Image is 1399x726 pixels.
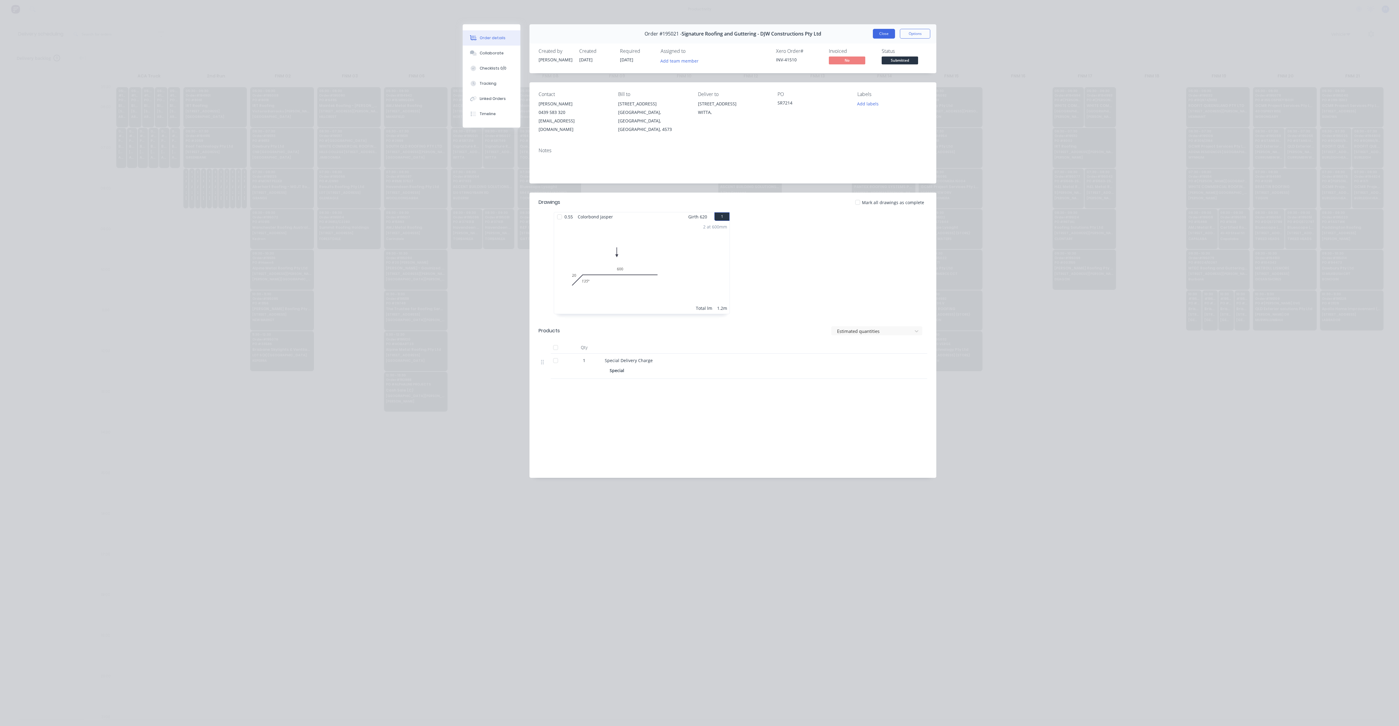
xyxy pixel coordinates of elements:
[480,35,505,41] div: Order details
[539,100,608,134] div: [PERSON_NAME]0439 583 320[EMAIL_ADDRESS][DOMAIN_NAME]
[698,91,768,97] div: Deliver to
[562,212,575,221] span: 0.55
[862,199,924,206] span: Mark all drawings as complete
[463,46,520,61] button: Collaborate
[714,212,730,221] button: 1
[463,61,520,76] button: Checklists 0/0
[463,76,520,91] button: Tracking
[696,305,712,311] div: Total lm
[566,341,602,354] div: Qty
[657,57,702,65] button: Add team member
[618,91,688,97] div: Bill to
[900,29,930,39] button: Options
[698,108,768,117] div: WITTA,
[873,29,895,39] button: Close
[882,48,927,54] div: Status
[480,66,506,71] div: Checklists 0/0
[829,57,865,64] span: No
[583,357,585,364] span: 1
[579,57,593,63] span: [DATE]
[480,111,496,117] div: Timeline
[645,31,682,37] span: Order #195021 -
[778,91,847,97] div: PO
[618,100,688,108] div: [STREET_ADDRESS]
[463,30,520,46] button: Order details
[829,48,874,54] div: Invoiced
[776,48,822,54] div: Xero Order #
[539,57,572,63] div: [PERSON_NAME]
[776,57,822,63] div: INV-41510
[539,327,560,334] div: Products
[661,48,721,54] div: Assigned to
[857,91,927,97] div: Labels
[778,100,847,108] div: SR7214
[610,366,627,375] div: Special
[618,100,688,134] div: [STREET_ADDRESS][GEOGRAPHIC_DATA], [GEOGRAPHIC_DATA], [GEOGRAPHIC_DATA], 4573
[605,358,653,363] span: Special Delivery Charge
[554,221,730,314] div: 020600135º2 at 600mmTotal lm1.2m
[539,199,560,206] div: Drawings
[698,100,768,119] div: [STREET_ADDRESS]WITTA,
[620,57,633,63] span: [DATE]
[688,212,707,221] span: Girth 620
[882,57,918,64] span: Submitted
[698,100,768,108] div: [STREET_ADDRESS]
[539,91,608,97] div: Contact
[620,48,653,54] div: Required
[682,31,821,37] span: Signature Roofing and Guttering - DJW Constructions Pty Ltd
[618,108,688,134] div: [GEOGRAPHIC_DATA], [GEOGRAPHIC_DATA], [GEOGRAPHIC_DATA], 4573
[854,100,882,108] button: Add labels
[463,91,520,106] button: Linked Orders
[703,224,727,230] div: 2 at 600mm
[717,305,727,311] div: 1.2m
[463,106,520,122] button: Timeline
[539,148,927,153] div: Notes
[882,57,918,66] button: Submitted
[539,117,608,134] div: [EMAIL_ADDRESS][DOMAIN_NAME]
[539,100,608,108] div: [PERSON_NAME]
[480,50,504,56] div: Collaborate
[661,57,702,65] button: Add team member
[575,212,615,221] span: Colorbond Jasper
[480,96,506,101] div: Linked Orders
[480,81,496,86] div: Tracking
[539,108,608,117] div: 0439 583 320
[579,48,613,54] div: Created
[539,48,572,54] div: Created by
